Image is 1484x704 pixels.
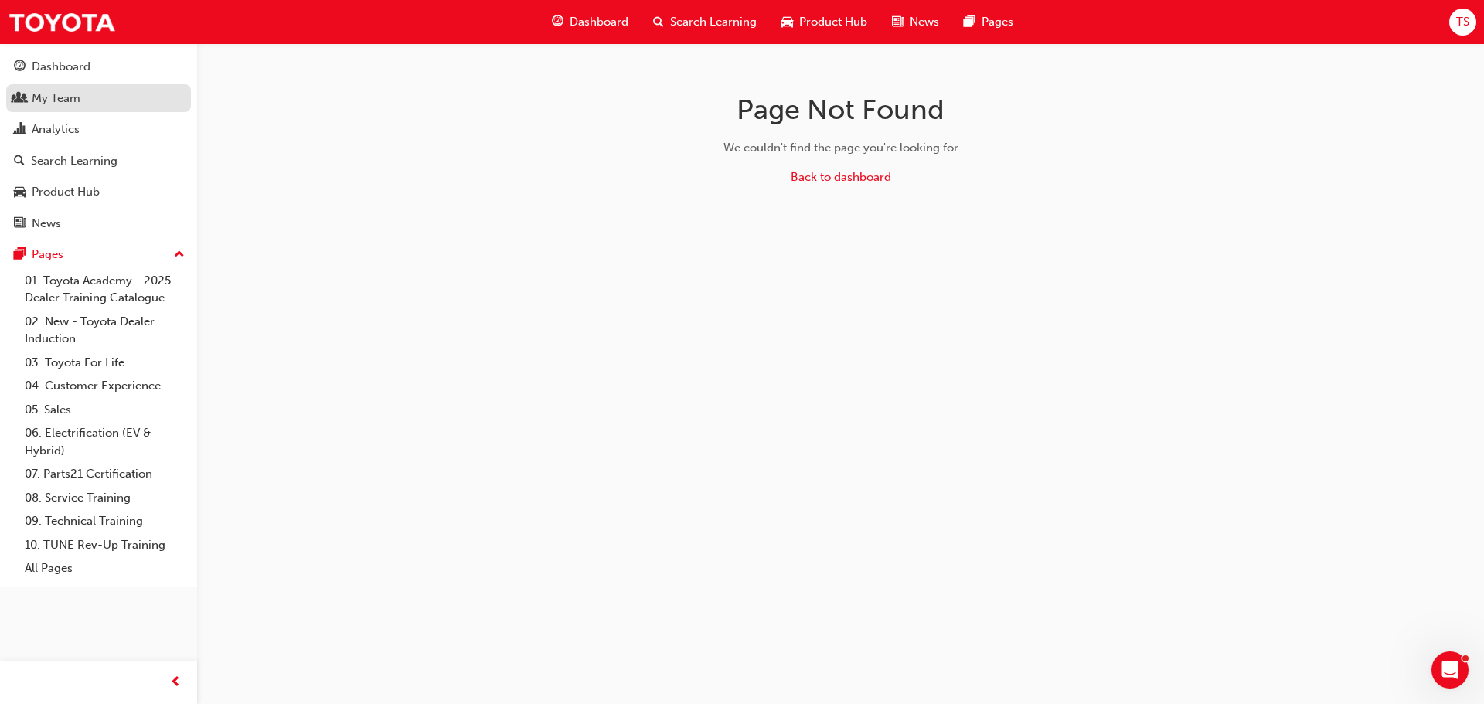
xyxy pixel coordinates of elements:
[6,84,191,113] a: My Team
[19,351,191,375] a: 03. Toyota For Life
[964,12,975,32] span: pages-icon
[19,533,191,557] a: 10. TUNE Rev-Up Training
[14,60,26,74] span: guage-icon
[19,421,191,462] a: 06. Electrification (EV & Hybrid)
[570,13,628,31] span: Dashboard
[19,509,191,533] a: 09. Technical Training
[32,183,100,201] div: Product Hub
[769,6,880,38] a: car-iconProduct Hub
[982,13,1013,31] span: Pages
[19,462,191,486] a: 07. Parts21 Certification
[1431,651,1469,689] iframe: Intercom live chat
[6,53,191,81] a: Dashboard
[596,93,1086,127] h1: Page Not Found
[781,12,793,32] span: car-icon
[31,152,117,170] div: Search Learning
[880,6,951,38] a: news-iconNews
[670,13,757,31] span: Search Learning
[951,6,1026,38] a: pages-iconPages
[32,90,80,107] div: My Team
[6,147,191,175] a: Search Learning
[19,486,191,510] a: 08. Service Training
[174,245,185,265] span: up-icon
[6,178,191,206] a: Product Hub
[19,398,191,422] a: 05. Sales
[799,13,867,31] span: Product Hub
[32,246,63,264] div: Pages
[6,240,191,269] button: Pages
[6,209,191,238] a: News
[14,155,25,168] span: search-icon
[32,215,61,233] div: News
[14,185,26,199] span: car-icon
[1456,13,1469,31] span: TS
[19,556,191,580] a: All Pages
[19,310,191,351] a: 02. New - Toyota Dealer Induction
[32,58,90,76] div: Dashboard
[19,374,191,398] a: 04. Customer Experience
[19,269,191,310] a: 01. Toyota Academy - 2025 Dealer Training Catalogue
[596,139,1086,157] div: We couldn't find the page you're looking for
[6,49,191,240] button: DashboardMy TeamAnalyticsSearch LearningProduct HubNews
[552,12,563,32] span: guage-icon
[8,5,116,39] img: Trak
[539,6,641,38] a: guage-iconDashboard
[14,92,26,106] span: people-icon
[791,170,891,184] a: Back to dashboard
[653,12,664,32] span: search-icon
[14,248,26,262] span: pages-icon
[641,6,769,38] a: search-iconSearch Learning
[910,13,939,31] span: News
[14,217,26,231] span: news-icon
[170,673,182,692] span: prev-icon
[892,12,904,32] span: news-icon
[14,123,26,137] span: chart-icon
[6,115,191,144] a: Analytics
[32,121,80,138] div: Analytics
[1449,9,1476,36] button: TS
